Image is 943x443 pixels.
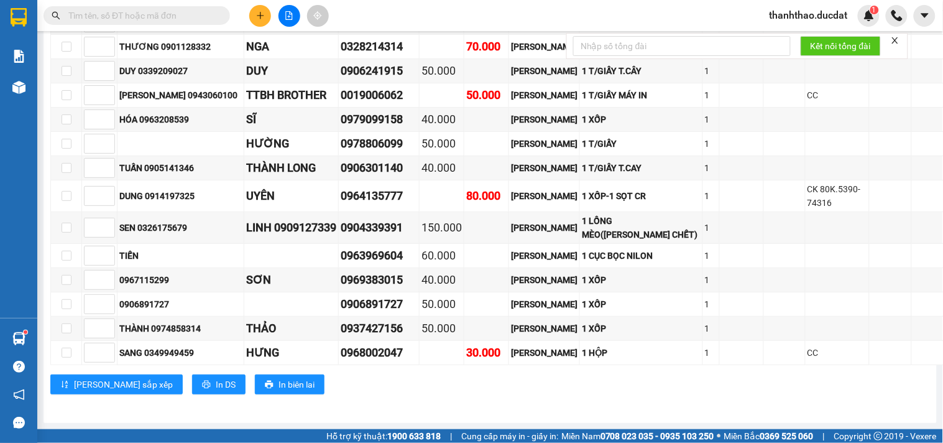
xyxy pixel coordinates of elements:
div: 40.000 [421,271,462,289]
div: [PERSON_NAME] [511,137,577,151]
div: 0979099158 [341,111,417,128]
strong: 0931 600 979 [8,35,68,58]
span: search [52,11,60,20]
span: plus [256,11,265,20]
td: THẢO [244,317,339,341]
span: ⚪️ [717,434,721,439]
div: 1 [705,221,717,235]
strong: 0901 936 968 [8,60,69,72]
div: 1 T/GIẤY [582,137,701,151]
div: DUY [246,62,336,80]
td: Phan Đình Phùng [509,108,580,132]
div: 1 XỐP [582,273,701,287]
td: Phan Đình Phùng [509,35,580,59]
td: SƠN [244,268,339,292]
div: 1 XỐP [582,113,701,126]
div: 0328214314 [341,38,417,55]
img: logo-vxr [11,8,27,27]
div: TTBH BROTHER [246,86,336,104]
strong: 0901 900 568 [80,35,180,58]
div: [PERSON_NAME] [511,64,577,78]
div: THÀNH LONG [246,159,336,177]
div: HÓA 0963208539 [119,113,242,126]
div: 0906301140 [341,159,417,177]
div: DUY 0339209027 [119,64,242,78]
div: 60.000 [421,247,462,264]
span: In DS [216,378,236,391]
div: 1 [705,322,717,335]
td: TTBH BROTHER [244,83,339,108]
div: 1 [705,64,717,78]
div: 1 [705,88,717,102]
div: 0906241915 [341,62,417,80]
td: HƯỜNG [244,132,339,156]
span: ĐỨC ĐẠT GIA LAI [34,12,155,29]
div: 1 [705,273,717,287]
span: Miền Nam [561,429,714,443]
td: 0906241915 [339,59,420,83]
div: 50.000 [421,135,462,152]
div: 50.000 [421,296,462,313]
img: solution-icon [12,50,25,63]
img: warehouse-icon [12,81,25,94]
div: 30.000 [466,344,507,361]
td: Phan Đình Phùng [509,59,580,83]
div: CC [807,88,867,102]
button: aim [307,5,329,27]
div: 1 [705,297,717,311]
img: icon-new-feature [863,10,875,21]
td: 0019006062 [339,83,420,108]
span: message [13,417,25,429]
div: LINH 0909127339 [246,219,336,236]
div: 1 [705,137,717,151]
img: phone-icon [891,10,903,21]
td: Phan Đình Phùng [509,341,580,365]
div: [PERSON_NAME] [511,346,577,360]
span: In biên lai [278,378,315,391]
div: 80.000 [466,187,507,205]
div: 1 T/GIẤY T.CAY [582,161,701,175]
td: 0979099158 [339,108,420,132]
div: UYÊN [246,187,336,205]
td: HƯNG [244,341,339,365]
td: 0964135777 [339,180,420,212]
div: HƯỜNG [246,135,336,152]
div: [PERSON_NAME] [511,161,577,175]
div: [PERSON_NAME] [511,322,577,335]
div: SƠN [246,271,336,289]
strong: 0901 933 179 [80,60,141,72]
span: thanhthao.ducdat [760,7,858,23]
span: VP GỬI: [8,78,62,95]
strong: 0369 525 060 [760,431,814,441]
div: 1 LỒNG MÈO([PERSON_NAME] CHẾT) [582,214,701,241]
strong: 0708 023 035 - 0935 103 250 [600,431,714,441]
div: 1 HỘP [582,346,701,360]
div: NGA [246,38,336,55]
td: Phan Đình Phùng [509,212,580,244]
div: SEN 0326175679 [119,221,242,235]
div: 0904339391 [341,219,417,236]
div: [PERSON_NAME] [511,297,577,311]
div: [PERSON_NAME] [511,88,577,102]
sup: 1 [24,330,27,334]
td: 0906891727 [339,292,420,317]
span: Cung cấp máy in - giấy in: [461,429,558,443]
td: 0963969604 [339,244,420,268]
div: 1 CỤC BỌC NILON [582,249,701,263]
div: CC [807,346,867,360]
div: 1 T/GIẤY T.CÂY [582,64,701,78]
div: 1 [705,346,717,360]
div: 1 [705,113,717,126]
div: THẢO [246,320,336,337]
span: copyright [874,432,883,441]
td: Phan Đình Phùng [509,292,580,317]
div: 1 XỐP-1 SỌT CR [582,189,701,203]
div: 0978806099 [341,135,417,152]
div: 0906891727 [341,296,417,313]
span: file-add [285,11,293,20]
div: THƯƠNG 0901128332 [119,40,242,54]
div: 150.000 [421,219,462,236]
div: [PERSON_NAME] [511,273,577,287]
span: | [450,429,452,443]
div: 40.000 [421,111,462,128]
